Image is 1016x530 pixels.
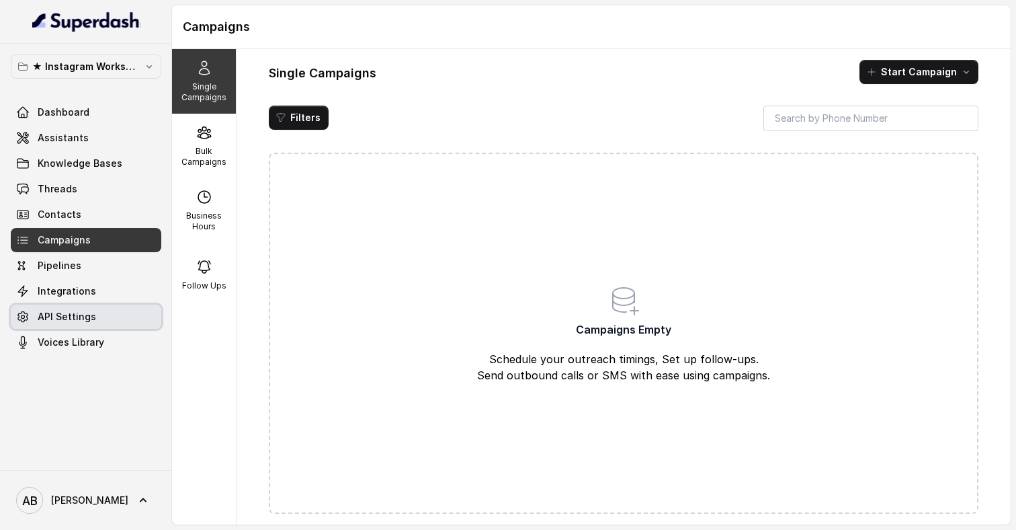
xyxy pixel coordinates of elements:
[859,60,978,84] button: Start Campaign
[11,482,161,519] a: [PERSON_NAME]
[32,59,140,75] p: ★ Instagram Workspace
[11,330,161,354] a: Voices Library
[38,285,96,298] span: Integrations
[38,310,96,324] span: API Settings
[11,177,161,201] a: Threads
[11,151,161,176] a: Knowledge Bases
[38,336,104,349] span: Voices Library
[11,126,161,150] a: Assistants
[38,208,81,221] span: Contacts
[22,494,38,508] text: AB
[38,131,89,145] span: Assistants
[11,100,161,124] a: Dashboard
[32,11,140,32] img: light.svg
[11,254,161,278] a: Pipelines
[463,351,784,383] p: Schedule your outreach timings, Set up follow-ups. Send outbound calls or SMS with ease using cam...
[38,259,81,272] span: Pipelines
[11,228,161,252] a: Campaigns
[183,16,1000,38] h1: Campaigns
[11,305,161,329] a: API Settings
[38,106,89,119] span: Dashboard
[763,106,978,131] input: Search by Phone Number
[38,157,122,170] span: Knowledge Bases
[38,182,77,196] span: Threads
[11,279,161,303] a: Integrations
[182,280,226,291] p: Follow Ups
[269,106,329,130] button: Filters
[177,81,230,103] p: Single Campaigns
[177,146,230,167] p: Bulk Campaigns
[269,63,376,84] h1: Single Campaigns
[11,202,161,227] a: Contacts
[11,54,161,79] button: ★ Instagram Workspace
[177,211,230,232] p: Business Hours
[51,494,128,507] span: [PERSON_NAME]
[576,321,671,338] span: Campaigns Empty
[38,233,91,247] span: Campaigns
